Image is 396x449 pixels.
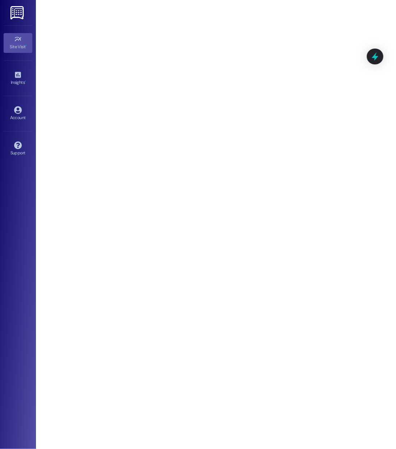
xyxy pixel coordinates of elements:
img: ResiDesk Logo [10,6,25,19]
span: • [26,43,27,48]
a: Insights • [4,69,32,88]
a: Account [4,104,32,123]
span: • [25,79,26,84]
a: Site Visit • [4,33,32,53]
a: Support [4,139,32,159]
